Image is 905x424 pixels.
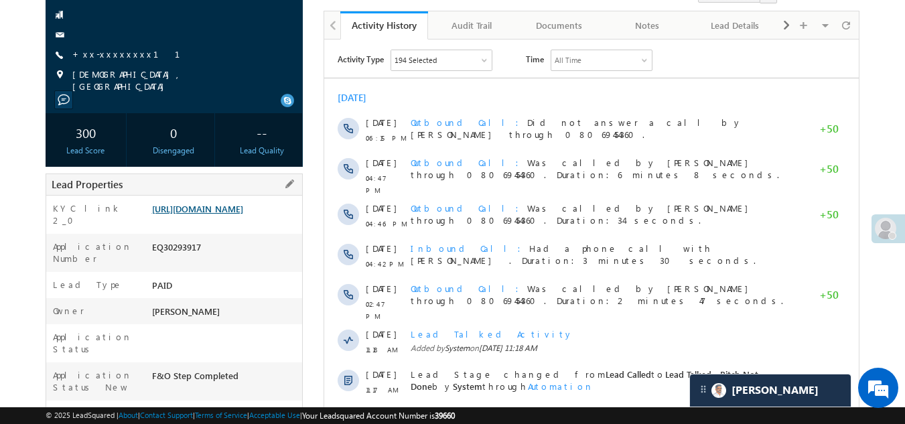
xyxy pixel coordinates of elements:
span: [DATE] [42,409,72,421]
div: 300 [49,120,123,145]
textarea: Type your message and hit 'Enter' [17,124,245,317]
div: EQ30293917 [149,240,303,259]
span: +50 [495,169,514,185]
span: Dynamic Form [285,369,377,380]
span: 04:46 PM [42,178,82,190]
a: Documents [516,11,604,40]
span: Activity Type [13,10,60,30]
div: Lead Score [49,145,123,157]
span: +50 [495,249,514,265]
label: Application Number [53,240,139,265]
div: -- [224,120,299,145]
a: Acceptable Use [249,411,300,419]
span: 11:17 AM [42,344,82,356]
img: d_60004797649_company_0_60004797649 [23,70,56,88]
span: Was called by [PERSON_NAME] through 08069454360. Duration:2 minutes 47 seconds. [86,243,459,267]
div: F&O Step Completed [149,369,303,388]
span: [DATE] 11:18 AM [155,303,213,313]
span: Outbound Call [86,243,203,255]
label: KYC link 2_0 [53,202,139,226]
div: Minimize live chat window [220,7,252,39]
span: 11:09 AM [42,384,82,397]
div: PAID [149,279,303,297]
div: Documents [527,17,591,33]
span: Dynamic Form Submission: was submitted by [PERSON_NAME] [86,369,478,393]
span: 04:47 PM [42,133,82,157]
span: Had a phone call with [PERSON_NAME] . Duration:3 minutes 30 seconds. [86,203,431,226]
a: +xx-xxxxxxxx11 [72,48,196,60]
img: carter-drag [698,384,709,395]
span: [DATE] [42,203,72,215]
label: Application Status [53,331,139,355]
span: [DATE] [42,163,72,175]
div: Lead Quality [224,145,299,157]
a: Activity History [340,11,428,40]
label: Lead Type [53,279,123,291]
a: Terms of Service [195,411,247,419]
span: 02:47 PM [42,259,82,283]
span: 04:42 PM [42,218,82,230]
span: Inbound Call [86,203,205,214]
span: Lead Stage changed from to by through [86,329,434,352]
span: System [121,303,145,313]
div: Sales Activity,Email Bounced,Email Link Clicked,Email Marked Spam,Email Opened & 189 more.. [67,11,167,31]
span: Automation [204,341,269,352]
span: System [129,341,158,352]
div: Notes [614,17,679,33]
span: © 2025 LeadSquared | | | | | [46,409,455,422]
span: +50 [495,83,514,99]
div: carter-dragCarter[PERSON_NAME] [689,374,851,407]
a: About [119,411,138,419]
span: 11:18 AM [42,304,82,316]
span: [DATE] [42,117,72,129]
span: [PERSON_NAME] [152,305,220,317]
span: Outbound Call [86,163,203,174]
span: Did not answer a call by [PERSON_NAME] through 08069454360. [86,77,418,100]
div: Disengaged [137,145,211,157]
a: Notes [604,11,691,40]
div: [DATE] [13,52,57,64]
label: Application Status New [53,369,139,393]
img: Carter [711,383,726,398]
a: [URL][DOMAIN_NAME] [152,203,243,214]
div: 0 [137,120,211,145]
span: [DATE] [42,77,72,89]
span: Outbound Call [86,77,203,88]
span: Time [202,10,220,30]
span: Your Leadsquared Account Number is [302,411,455,421]
span: +50 [495,123,514,139]
a: Lead Details [691,11,779,40]
div: All Time [230,15,257,27]
span: 06:15 PM [42,92,82,104]
span: [DATE] [42,243,72,255]
div: Activity History [350,19,418,31]
span: Carter [732,384,819,397]
span: Call Me Later [86,409,192,421]
span: 39660 [435,411,455,421]
a: Contact Support [140,411,193,419]
span: [DATE] [42,369,72,381]
span: Lead Properties [52,178,123,191]
div: 194 Selected [70,15,113,27]
div: Chat with us now [70,70,225,88]
span: [DATE] [42,329,72,341]
span: Outbound Call [86,117,203,129]
div: Lead Details [702,17,767,33]
span: Added by on [86,303,478,315]
span: Was called by [PERSON_NAME] through 08069454360. Duration:6 minutes 8 seconds. [86,117,455,141]
div: Audit Trail [439,17,504,33]
em: Start Chat [182,329,243,347]
a: Audit Trail [428,11,516,40]
span: [DATE] [42,289,72,301]
span: Lead Talked Activity [86,289,249,300]
label: Owner [53,305,84,317]
span: Was called by [PERSON_NAME] through 08069454360. Duration:34 seconds. [86,163,431,186]
span: [DEMOGRAPHIC_DATA], [GEOGRAPHIC_DATA] [72,68,280,92]
span: Lead Called [281,329,327,340]
span: Lead Talked - Pitch Not Done [86,329,434,352]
